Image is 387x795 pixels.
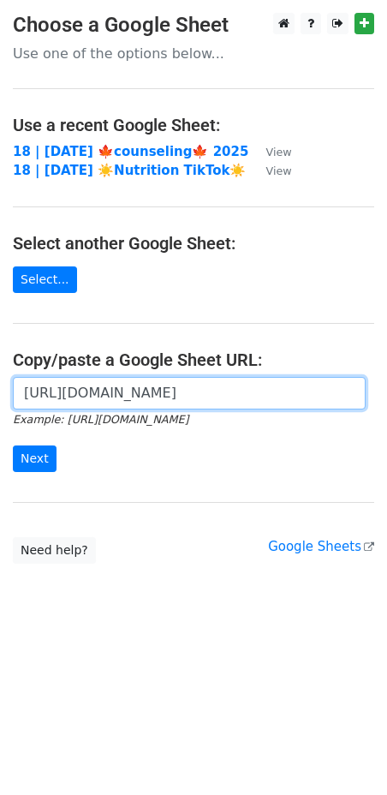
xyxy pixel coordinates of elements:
[268,539,374,554] a: Google Sheets
[13,377,366,409] input: Paste your Google Sheet URL here
[248,163,291,178] a: View
[265,146,291,158] small: View
[13,413,188,426] small: Example: [URL][DOMAIN_NAME]
[301,713,387,795] iframe: Chat Widget
[13,233,374,254] h4: Select another Google Sheet:
[13,163,246,178] a: 18 | [DATE] ☀️Nutrition TikTok☀️
[13,537,96,564] a: Need help?
[265,164,291,177] small: View
[13,350,374,370] h4: Copy/paste a Google Sheet URL:
[13,144,248,159] a: 18 | [DATE] 🍁counseling🍁 2025
[13,266,77,293] a: Select...
[13,115,374,135] h4: Use a recent Google Sheet:
[13,445,57,472] input: Next
[13,13,374,38] h3: Choose a Google Sheet
[13,45,374,63] p: Use one of the options below...
[248,144,291,159] a: View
